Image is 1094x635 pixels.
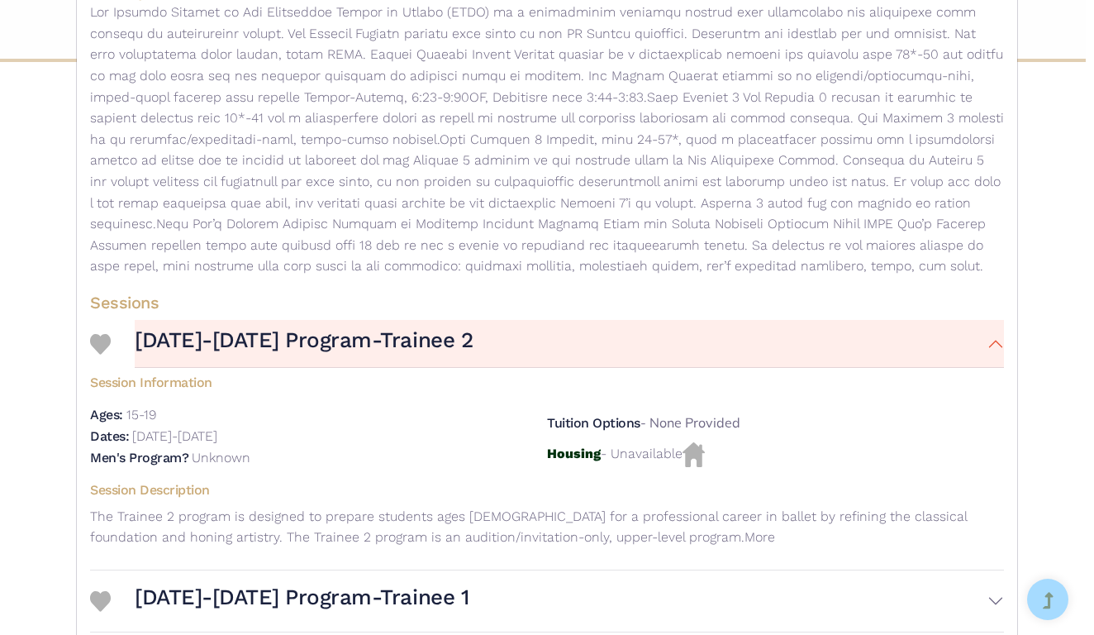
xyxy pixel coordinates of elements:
p: The Trainee 2 program is designed to prepare students ages [DEMOGRAPHIC_DATA] for a professional ... [90,506,1004,548]
h4: Sessions [90,292,1004,313]
h5: Ages: [90,407,123,423]
img: Heart [90,591,111,612]
p: [DATE]-[DATE] [132,428,217,444]
h5: Dates: [90,428,129,444]
p: Lor Ipsumdo Sitamet co Adi Elitseddoe Tempor in Utlabo (ETDO) ma a enimadminim veniamqu nostrud e... [90,2,1004,277]
p: - Unavailable [547,442,1004,467]
img: Heart [90,334,111,355]
h5: Men's Program? [90,450,188,466]
h3: [DATE]-[DATE] Program-Trainee 2 [135,327,473,355]
h5: Tuition Options [547,415,640,431]
h5: Session Description [90,482,1004,499]
span: Housing [547,446,601,461]
p: 15-19 [126,407,156,423]
img: Housing Unvailable [683,442,705,467]
h5: Session Information [90,368,1004,392]
div: - None Provided [547,404,1004,442]
button: [DATE]-[DATE] Program-Trainee 2 [135,320,1004,368]
p: Unknown [192,450,250,466]
h3: [DATE]-[DATE] Program-Trainee 1 [135,584,469,612]
button: [DATE]-[DATE] Program-Trainee 1 [135,577,1004,625]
